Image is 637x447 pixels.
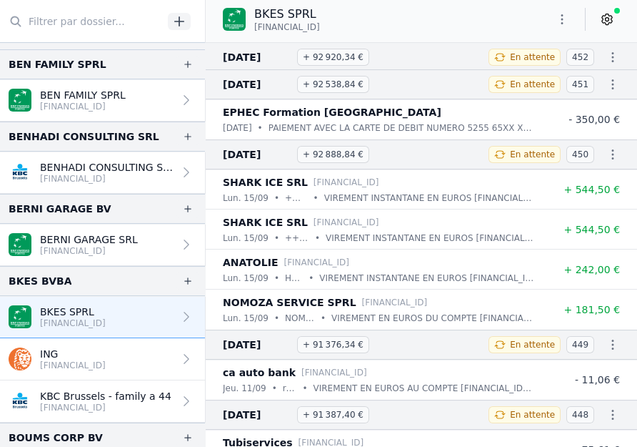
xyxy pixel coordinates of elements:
[302,381,307,396] div: •
[40,347,106,361] p: ING
[40,160,174,175] p: BENHADI CONSULTING SRL
[272,381,277,396] div: •
[319,271,534,285] p: VIREMENT INSTANTANE EN EUROS [FINANCIAL_ID] BIC [SWIFT_CODE] [PERSON_NAME] DE [STREET_ADDRESS] CO...
[510,51,555,63] span: En attente
[223,271,269,285] p: lun. 15/09
[223,104,441,121] p: EPHEC Formation [GEOGRAPHIC_DATA]
[223,146,291,163] span: [DATE]
[315,231,320,245] div: •
[510,149,555,160] span: En attente
[566,49,594,66] span: 452
[314,191,318,205] div: •
[258,121,263,135] div: •
[9,128,159,145] div: BENHADI CONSULTING SRL
[223,406,291,423] span: [DATE]
[566,76,594,93] span: 451
[297,406,369,423] span: + 91 387,40 €
[285,231,309,245] p: +++ 000 / 0092 / 32174 +++
[40,245,138,257] p: [FINANCIAL_ID]
[285,271,303,285] p: Honoraires [DATE]
[563,304,620,315] span: + 181,50 €
[9,89,31,112] img: BNP_BE_BUSINESS_GEBABEBB.png
[9,56,106,73] div: BEN FAMILY SPRL
[362,295,428,310] p: [FINANCIAL_ID]
[9,429,103,446] div: BOUMS CORP BV
[223,76,291,93] span: [DATE]
[223,381,266,396] p: jeu. 11/09
[575,374,620,385] span: - 11,06 €
[40,232,138,247] p: BERNI GARAGE SRL
[254,6,320,23] p: BKES SPRL
[40,173,174,185] p: [FINANCIAL_ID]
[223,336,291,353] span: [DATE]
[9,200,111,217] div: BERNI GARAGE BV
[331,311,534,325] p: VIREMENT EN EUROS DU COMPTE [FINANCIAL_ID] BIC [SWIFT_CODE] NOMOZA SERVICE SPRL [STREET_ADDRESS] ...
[9,49,121,66] div: Audition Expert SRL
[510,409,555,421] span: En attente
[223,49,291,66] span: [DATE]
[274,271,279,285] div: •
[9,305,31,328] img: BNP_BE_BUSINESS_GEBABEBB.png
[510,339,555,350] span: En attente
[223,364,296,381] p: ca auto bank
[223,121,252,135] p: [DATE]
[223,311,269,325] p: lun. 15/09
[297,146,369,163] span: + 92 888,84 €
[309,271,314,285] div: •
[223,8,246,31] img: BNP_BE_BUSINESS_GEBABEBB.png
[40,360,106,371] p: [FINANCIAL_ID]
[9,348,31,370] img: ing.png
[269,121,534,135] p: PAIEMENT AVEC LA CARTE DE DEBIT NUMERO 5255 65XX XXXX 3642 EPHEC FORMATION [GEOGRAPHIC_DATA] [DAT...
[40,318,106,329] p: [FINANCIAL_ID]
[326,231,534,245] p: VIREMENT INSTANTANE EN EUROS [FINANCIAL_ID] BIC [SWIFT_CODE] SHARK ICE SRL [STREET_ADDRESS] D'ORD...
[563,224,620,235] span: + 544,50 €
[9,233,31,256] img: BNP_BE_BUSINESS_GEBABEBB.png
[566,146,594,163] span: 450
[223,174,308,191] p: SHARK ICE SRL
[314,175,379,190] p: [FINANCIAL_ID]
[40,101,126,112] p: [FINANCIAL_ID]
[297,76,369,93] span: + 92 538,84 €
[274,231,279,245] div: •
[285,191,308,205] p: +++ 000 / 0144 / 37741 +++
[566,406,594,423] span: 448
[510,79,555,90] span: En attente
[301,365,367,380] p: [FINANCIAL_ID]
[313,381,534,396] p: VIREMENT EN EUROS AU COMPTE [FINANCIAL_ID] BIC [SWIFT_CODE] MOBILE BANKING CA AUTO BANK COMMUNICA...
[223,191,269,205] p: lun. 15/09
[563,184,620,195] span: + 544,50 €
[324,191,534,205] p: VIREMENT INSTANTANE EN EUROS [FINANCIAL_ID] BIC [SWIFT_CODE] SHARK ICE SRL [STREET_ADDRESS] REFER...
[285,311,315,325] p: NOMOZASERVICE [PERSON_NAME]
[321,311,326,325] div: •
[566,336,594,353] span: 449
[9,161,31,184] img: KBC_BRUSSELS_KREDBEBB.png
[297,49,369,66] span: + 92 920,34 €
[223,231,269,245] p: lun. 15/09
[9,272,71,290] div: BKES BVBA
[274,311,279,325] div: •
[568,114,620,125] span: - 350,00 €
[40,389,171,403] p: KBC Brussels - family a 44
[40,88,126,102] p: BEN FAMILY SPRL
[314,215,379,230] p: [FINANCIAL_ID]
[563,264,620,275] span: + 242,00 €
[284,255,349,270] p: [FINANCIAL_ID]
[223,294,356,311] p: NOMOZA SERVICE SPRL
[40,402,171,413] p: [FINANCIAL_ID]
[283,381,297,396] p: ref: 2031815
[274,191,279,205] div: •
[223,214,308,231] p: SHARK ICE SRL
[297,336,369,353] span: + 91 376,34 €
[223,254,278,271] p: ANATOLIE
[254,21,320,33] span: [FINANCIAL_ID]
[40,305,106,319] p: BKES SPRL
[9,390,31,413] img: KBC_BRUSSELS_KREDBEBB.png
